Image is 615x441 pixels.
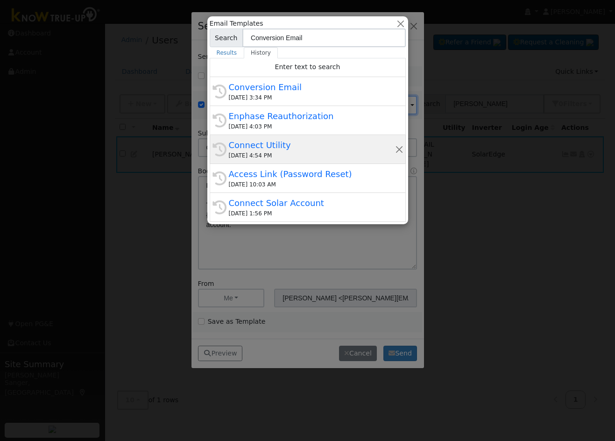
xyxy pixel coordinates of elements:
[210,28,243,47] span: Search
[229,197,395,209] div: Connect Solar Account
[275,63,340,71] span: Enter text to search
[229,122,395,131] div: [DATE] 4:03 PM
[395,144,403,154] button: Remove this history
[229,110,395,122] div: Enphase Reauthorization
[229,168,395,180] div: Access Link (Password Reset)
[229,180,395,189] div: [DATE] 10:03 AM
[212,142,226,156] i: History
[229,93,395,102] div: [DATE] 3:34 PM
[212,171,226,185] i: History
[229,139,395,151] div: Connect Utility
[212,85,226,99] i: History
[212,200,226,214] i: History
[210,47,244,58] a: Results
[229,151,395,160] div: [DATE] 4:54 PM
[212,114,226,128] i: History
[229,209,395,218] div: [DATE] 1:56 PM
[229,81,395,93] div: Conversion Email
[210,19,263,28] span: Email Templates
[244,47,278,58] a: History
